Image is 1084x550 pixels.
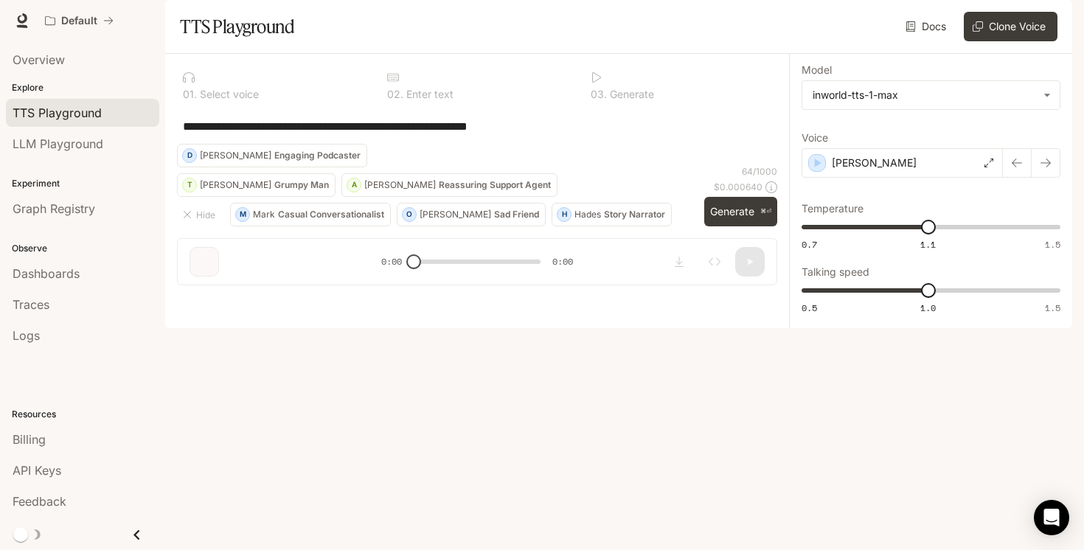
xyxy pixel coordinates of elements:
div: A [347,173,361,197]
p: [PERSON_NAME] [200,151,271,160]
button: D[PERSON_NAME]Engaging Podcaster [177,144,367,167]
button: T[PERSON_NAME]Grumpy Man [177,173,336,197]
p: Voice [802,133,828,143]
p: Hades [574,210,601,219]
button: HHadesStory Narrator [552,203,672,226]
span: 1.5 [1045,238,1060,251]
p: Temperature [802,203,864,214]
p: Sad Friend [494,210,539,219]
div: H [557,203,571,226]
p: Mark [253,210,275,219]
p: Casual Conversationalist [278,210,384,219]
span: 1.5 [1045,302,1060,314]
p: Model [802,65,832,75]
p: [PERSON_NAME] [200,181,271,189]
p: Select voice [197,89,259,100]
button: Clone Voice [964,12,1057,41]
p: [PERSON_NAME] [364,181,436,189]
p: 0 2 . [387,89,403,100]
div: O [403,203,416,226]
button: MMarkCasual Conversationalist [230,203,391,226]
p: Story Narrator [604,210,665,219]
span: 1.1 [920,238,936,251]
p: Reassuring Support Agent [439,181,551,189]
button: All workspaces [38,6,120,35]
a: Docs [903,12,952,41]
button: A[PERSON_NAME]Reassuring Support Agent [341,173,557,197]
p: Generate [607,89,654,100]
div: inworld-tts-1-max [802,81,1060,109]
p: 64 / 1000 [742,165,777,178]
span: 0.7 [802,238,817,251]
p: 0 1 . [183,89,197,100]
button: O[PERSON_NAME]Sad Friend [397,203,546,226]
span: 0.5 [802,302,817,314]
p: [PERSON_NAME] [832,156,917,170]
span: 1.0 [920,302,936,314]
div: D [183,144,196,167]
button: Generate⌘⏎ [704,197,777,227]
p: Engaging Podcaster [274,151,361,160]
p: ⌘⏎ [760,207,771,216]
p: Enter text [403,89,454,100]
button: Hide [177,203,224,226]
p: [PERSON_NAME] [420,210,491,219]
div: T [183,173,196,197]
p: Grumpy Man [274,181,329,189]
div: Open Intercom Messenger [1034,500,1069,535]
h1: TTS Playground [180,12,294,41]
p: Talking speed [802,267,869,277]
p: 0 3 . [591,89,607,100]
p: Default [61,15,97,27]
div: M [236,203,249,226]
div: inworld-tts-1-max [813,88,1036,102]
